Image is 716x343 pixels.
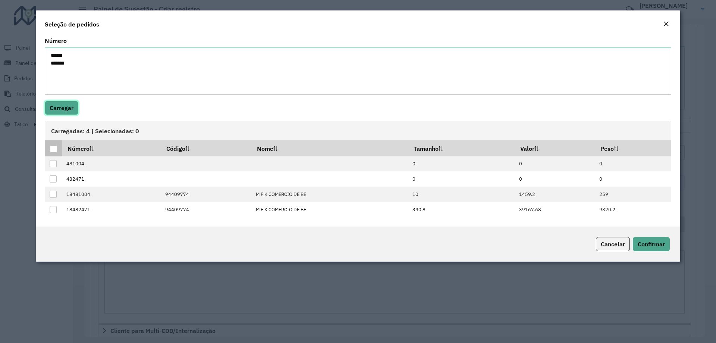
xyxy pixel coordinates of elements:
[408,156,515,172] td: 0
[661,19,671,29] button: Close
[663,21,669,27] em: Fechar
[62,187,161,202] td: 18481004
[161,140,252,156] th: Código
[596,237,630,251] button: Cancelar
[45,121,671,140] div: Carregadas: 4 | Selecionadas: 0
[408,187,515,202] td: 10
[45,101,78,115] button: Carregar
[596,171,671,187] td: 0
[62,171,161,187] td: 482471
[62,140,161,156] th: Número
[638,240,665,248] span: Confirmar
[515,187,595,202] td: 1459.2
[45,36,67,45] label: Número
[252,187,408,202] td: M F K COMERCIO DE BE
[408,140,515,156] th: Tamanho
[596,187,671,202] td: 259
[62,156,161,172] td: 481004
[596,156,671,172] td: 0
[596,202,671,217] td: 9320.2
[515,140,595,156] th: Valor
[596,140,671,156] th: Peso
[515,171,595,187] td: 0
[408,171,515,187] td: 0
[633,237,670,251] button: Confirmar
[515,202,595,217] td: 39167.68
[45,20,99,29] h4: Seleção de pedidos
[515,156,595,172] td: 0
[62,202,161,217] td: 18482471
[161,187,252,202] td: 94409774
[252,202,408,217] td: M F K COMERCIO DE BE
[601,240,625,248] span: Cancelar
[408,202,515,217] td: 390.8
[161,202,252,217] td: 94409774
[252,140,408,156] th: Nome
